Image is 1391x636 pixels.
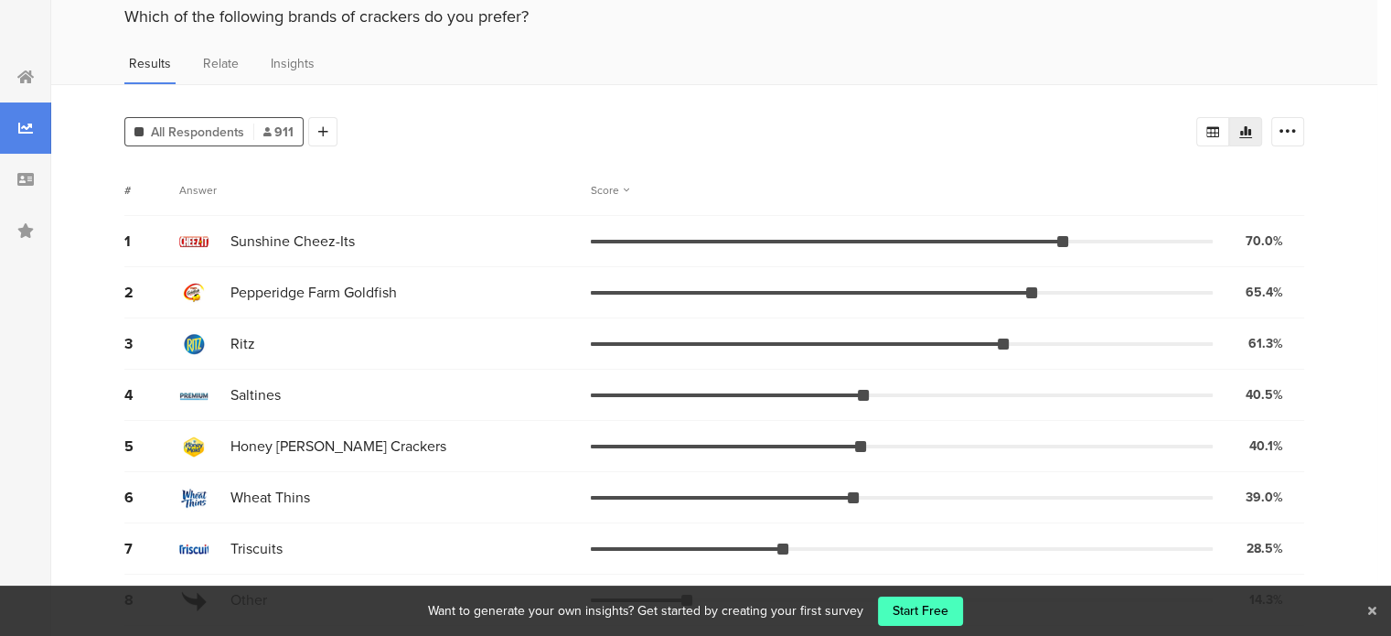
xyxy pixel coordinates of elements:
span: Pepperidge Farm Goldfish [230,282,397,303]
span: All Respondents [151,123,244,142]
div: 70.0% [1246,232,1283,251]
div: Which of the following brands of crackers do you prefer? [124,5,1304,28]
a: Start Free [878,597,963,626]
div: 3 [124,333,179,354]
div: 39.0% [1246,488,1283,507]
div: Answer [179,182,217,199]
span: 911 [263,123,294,142]
img: d3718dnoaommpf.cloudfront.net%2Fitem%2F4e8a695537875cfa4fe5.png [179,432,209,461]
img: d3718dnoaommpf.cloudfront.net%2Fitem%2F7f84bce1827b73c56a3d.png [179,381,209,410]
div: 40.1% [1249,437,1283,456]
div: 65.4% [1246,283,1283,302]
span: Honey [PERSON_NAME] Crackers [230,436,446,457]
span: Insights [271,54,315,73]
div: 61.3% [1248,334,1283,353]
img: d3718dnoaommpf.cloudfront.net%2Fitem%2F0af949a333cf092a8bf4.png [179,483,209,512]
div: 5 [124,436,179,457]
span: Wheat Thins [230,487,310,508]
div: 1 [124,231,179,252]
div: 6 [124,487,179,508]
img: d3718dnoaommpf.cloudfront.net%2Fitem%2F32f47ec7ccc0381d808e.png [179,534,209,564]
div: 2 [124,282,179,303]
span: Sunshine Cheez-Its [230,231,355,252]
img: d3718dnoaommpf.cloudfront.net%2Fitem%2F20974c798d6067a0cae6.png [179,278,209,307]
div: Get started by creating your first survey [637,601,863,620]
div: Want to generate your own insights? [428,601,634,620]
div: Score [591,182,629,199]
span: Ritz [230,333,255,354]
div: 28.5% [1247,539,1283,558]
div: 7 [124,538,179,559]
img: d3718dnoaommpf.cloudfront.net%2Fitem%2F37cef5b7ced987edff5c.png [179,329,209,359]
span: Saltines [230,384,281,405]
div: 4 [124,384,179,405]
div: # [124,182,179,199]
span: Results [129,54,171,73]
img: d3718dnoaommpf.cloudfront.net%2Fitem%2F2a6cbe3fea953fa73768.png [179,227,209,256]
span: Triscuits [230,538,283,559]
div: 40.5% [1246,385,1283,404]
span: Relate [203,54,239,73]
